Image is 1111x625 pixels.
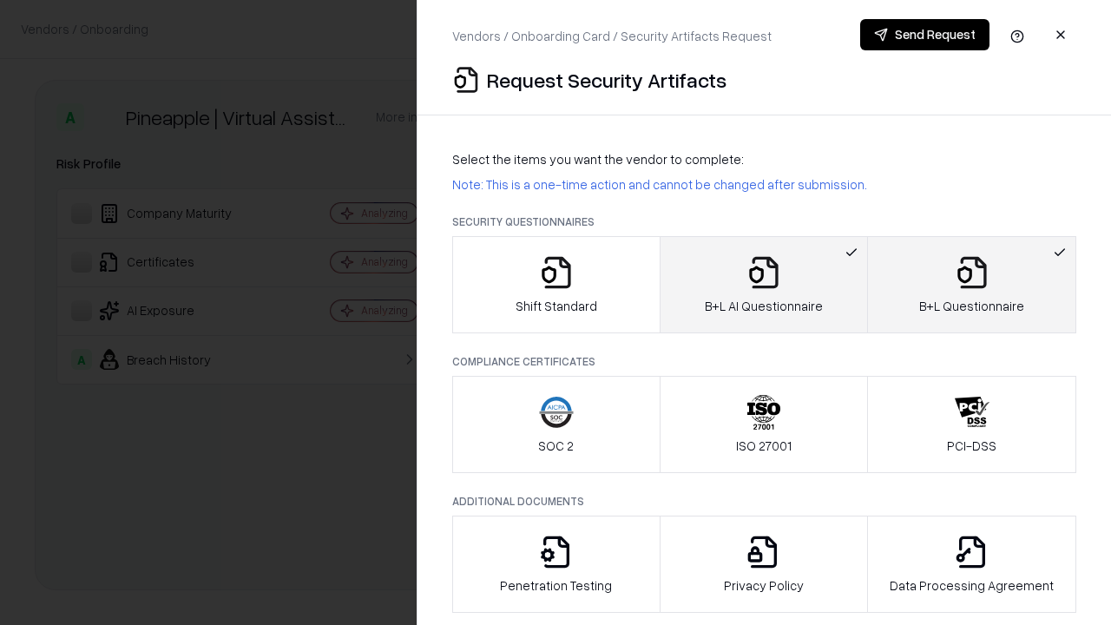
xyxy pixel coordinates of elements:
[660,236,869,333] button: B+L AI Questionnaire
[452,494,1076,509] p: Additional Documents
[487,66,726,94] p: Request Security Artifacts
[452,354,1076,369] p: Compliance Certificates
[867,516,1076,613] button: Data Processing Agreement
[890,576,1054,595] p: Data Processing Agreement
[538,437,574,455] p: SOC 2
[947,437,996,455] p: PCI-DSS
[867,376,1076,473] button: PCI-DSS
[452,150,1076,168] p: Select the items you want the vendor to complete:
[452,214,1076,229] p: Security Questionnaires
[516,297,597,315] p: Shift Standard
[500,576,612,595] p: Penetration Testing
[452,27,772,45] p: Vendors / Onboarding Card / Security Artifacts Request
[452,236,661,333] button: Shift Standard
[919,297,1024,315] p: B+L Questionnaire
[867,236,1076,333] button: B+L Questionnaire
[452,376,661,473] button: SOC 2
[660,376,869,473] button: ISO 27001
[452,516,661,613] button: Penetration Testing
[724,576,804,595] p: Privacy Policy
[736,437,792,455] p: ISO 27001
[705,297,823,315] p: B+L AI Questionnaire
[660,516,869,613] button: Privacy Policy
[452,175,1076,194] p: Note: This is a one-time action and cannot be changed after submission.
[860,19,989,50] button: Send Request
